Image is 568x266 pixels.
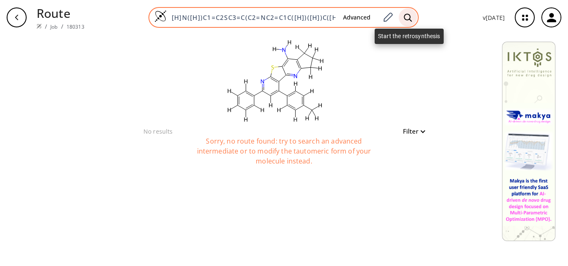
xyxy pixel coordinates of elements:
li: / [45,22,47,31]
button: Filter [398,128,425,134]
div: Sorry, no route found: try to search an advanced intermediate or to modify the tautomeric form of... [180,136,388,178]
li: / [61,22,63,31]
input: Enter SMILES [167,13,336,22]
p: v [DATE] [483,13,505,22]
img: Banner [502,41,556,241]
img: Logo Spaya [154,10,167,22]
p: No results [143,127,173,136]
a: Job [50,23,57,30]
img: Spaya logo [37,24,42,29]
div: Start the retrosynthesis [375,29,444,44]
p: Route [37,4,84,22]
button: Advanced [336,10,377,25]
a: 180313 [67,23,84,30]
svg: [H]N([H])C1=C2SC3=C(C2=NC2=C1C([H])([H])C([H])([H])C2([H])[H])C(=C([H])C(=N3)C1=C([H])C([H])=C([H... [192,35,358,126]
